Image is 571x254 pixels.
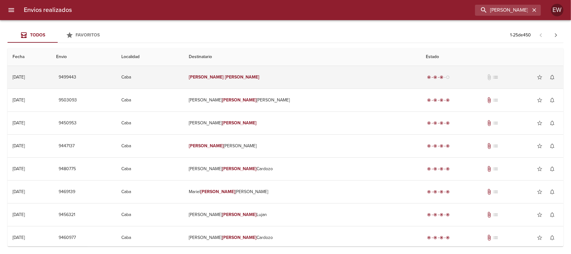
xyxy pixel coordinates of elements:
button: Agregar a favoritos [533,140,546,152]
span: Todos [30,32,45,38]
span: 9450953 [59,119,77,127]
span: Tiene documentos adjuntos [486,97,492,103]
span: star_border [537,212,543,218]
span: No tiene pedido asociado [492,97,499,103]
span: No tiene pedido asociado [492,166,499,172]
span: radio_button_checked [440,121,444,125]
span: 9447137 [59,142,75,150]
div: [DATE] [13,74,25,80]
span: radio_button_checked [434,75,437,79]
span: notifications_none [549,74,555,80]
span: No tiene pedido asociado [492,212,499,218]
div: Tabs Envios [8,28,108,43]
button: Activar notificaciones [546,208,558,221]
div: [DATE] [13,143,25,149]
span: radio_button_checked [434,213,437,217]
td: [PERSON_NAME] [PERSON_NAME] [184,89,421,111]
span: radio_button_checked [440,190,444,194]
span: notifications_none [549,166,555,172]
button: 9469139 [56,186,78,198]
span: star_border [537,189,543,195]
span: 9469139 [59,188,75,196]
span: radio_button_checked [434,167,437,171]
span: star_border [537,143,543,149]
span: radio_button_checked [440,167,444,171]
span: radio_button_checked [446,167,450,171]
span: 9499443 [59,73,76,81]
td: Caba [116,89,184,111]
span: radio_button_checked [427,190,431,194]
span: radio_button_checked [440,236,444,240]
span: radio_button_checked [427,121,431,125]
em: [PERSON_NAME] [222,120,257,126]
span: notifications_none [549,97,555,103]
button: Agregar a favoritos [533,71,546,84]
span: notifications_none [549,189,555,195]
td: [PERSON_NAME] [184,112,421,134]
button: Activar notificaciones [546,71,558,84]
span: radio_button_checked [427,236,431,240]
span: radio_button_checked [446,98,450,102]
div: [DATE] [13,189,25,194]
span: radio_button_checked [446,213,450,217]
h6: Envios realizados [24,5,72,15]
span: star_border [537,166,543,172]
button: 9450953 [56,117,79,129]
span: No tiene documentos adjuntos [486,74,492,80]
button: Agregar a favoritos [533,94,546,106]
span: star_border [537,235,543,241]
div: Entregado [426,120,451,126]
div: Entregado [426,97,451,103]
em: [PERSON_NAME] [189,143,224,149]
button: Activar notificaciones [546,117,558,129]
span: Tiene documentos adjuntos [486,235,492,241]
span: Tiene documentos adjuntos [486,212,492,218]
button: Agregar a favoritos [533,186,546,198]
span: radio_button_checked [427,144,431,148]
th: Localidad [116,48,184,66]
span: radio_button_checked [440,144,444,148]
em: [PERSON_NAME] [189,74,224,80]
button: Activar notificaciones [546,163,558,175]
em: [PERSON_NAME] [222,235,257,240]
span: No tiene pedido asociado [492,235,499,241]
span: Tiene documentos adjuntos [486,143,492,149]
td: Caba [116,226,184,249]
span: star_border [537,97,543,103]
span: 9503093 [59,96,77,104]
span: notifications_none [549,120,555,126]
span: Tiene documentos adjuntos [486,120,492,126]
span: radio_button_checked [434,121,437,125]
div: En viaje [426,74,451,80]
span: radio_button_checked [427,75,431,79]
div: [DATE] [13,235,25,240]
span: radio_button_checked [446,121,450,125]
div: Entregado [426,143,451,149]
span: radio_button_checked [446,236,450,240]
span: Pagina siguiente [548,28,563,43]
td: Caba [116,135,184,157]
input: buscar [475,5,530,16]
span: 9480775 [59,165,76,173]
span: radio_button_unchecked [446,75,450,79]
em: [PERSON_NAME] [200,189,235,194]
span: radio_button_checked [446,190,450,194]
em: [PERSON_NAME] [222,97,257,103]
button: Activar notificaciones [546,186,558,198]
span: Favoritos [76,32,100,38]
div: Entregado [426,235,451,241]
span: radio_button_checked [427,98,431,102]
span: radio_button_checked [440,75,444,79]
th: Envio [51,48,116,66]
button: 9499443 [56,72,79,83]
span: 9456321 [59,211,75,219]
button: Agregar a favoritos [533,208,546,221]
td: Caba [116,66,184,89]
span: radio_button_checked [427,213,431,217]
th: Destinatario [184,48,421,66]
button: Agregar a favoritos [533,117,546,129]
em: [PERSON_NAME] [222,212,257,217]
td: Caba [116,158,184,180]
th: Fecha [8,48,51,66]
div: [DATE] [13,212,25,217]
